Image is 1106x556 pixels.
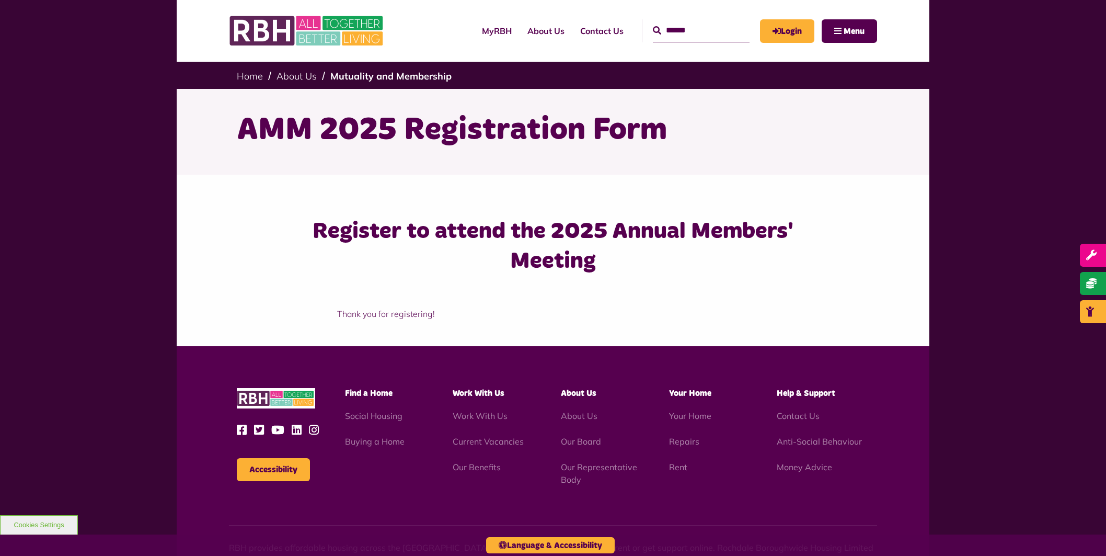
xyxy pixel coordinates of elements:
img: RBH [229,10,386,51]
a: Anti-Social Behaviour [777,436,862,447]
h1: AMM 2025 Registration Form [237,110,869,151]
a: Your Home [669,411,711,421]
a: Repairs [669,436,699,447]
span: About Us [561,389,596,398]
iframe: Netcall Web Assistant for live chat [1059,509,1106,556]
a: Social Housing [345,411,402,421]
a: MyRBH [474,17,520,45]
a: Our Representative Body [561,462,637,485]
span: Find a Home [345,389,393,398]
a: Our Board [561,436,601,447]
a: Mutuality and Membership [330,70,452,82]
a: Our Benefits [453,462,501,472]
a: Buying a Home [345,436,405,447]
span: Thank you for registering! [337,309,435,319]
span: Work With Us [453,389,504,398]
a: Money Advice [777,462,832,472]
a: Contact Us [777,411,820,421]
img: RBH [237,388,315,409]
span: Your Home [669,389,711,398]
a: Contact Us [572,17,631,45]
span: Menu [844,27,865,36]
a: Work With Us [453,411,508,421]
button: Navigation [822,19,877,43]
a: MyRBH [760,19,814,43]
a: Rent [669,462,687,472]
a: About Us [520,17,572,45]
a: Current Vacancies [453,436,524,447]
h3: Register to attend the 2025 Annual Members' Meeting [283,217,823,276]
a: Home [237,70,263,82]
button: Accessibility [237,458,310,481]
a: About Us [276,70,317,82]
a: About Us [561,411,597,421]
span: Help & Support [777,389,835,398]
button: Language & Accessibility [486,537,615,553]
